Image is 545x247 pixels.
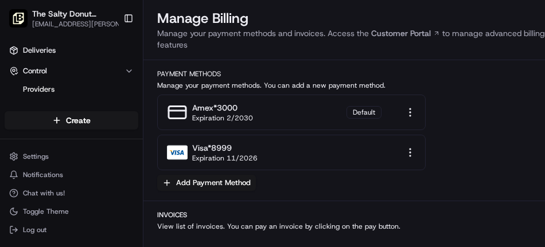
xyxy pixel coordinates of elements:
button: Add Payment Method [157,175,256,191]
div: Expiration 11/2026 [192,154,258,163]
input: Got a question? Start typing here... [30,74,207,86]
button: Log out [5,222,138,238]
div: Expiration 2/2030 [192,113,253,123]
button: Create [5,111,138,130]
div: amex *3000 [192,102,238,113]
a: Powered byPylon [81,162,139,171]
div: Default [347,106,381,119]
img: Nash [11,11,34,34]
img: The Salty Donut (West Palm Beach) [9,9,28,28]
a: Providers [18,81,124,97]
span: Toggle Theme [23,207,69,216]
span: Chat with us! [23,189,65,198]
button: Notifications [5,167,138,183]
span: Pylon [114,162,139,171]
button: Chat with us! [5,185,138,201]
button: Control [5,62,138,80]
button: [EMAIL_ADDRESS][PERSON_NAME][DOMAIN_NAME] [32,19,130,29]
a: Deliveries [5,41,138,60]
p: Welcome 👋 [11,46,209,64]
span: Control [23,66,47,76]
span: Settings [23,152,49,161]
button: Settings [5,148,138,164]
button: Toggle Theme [5,203,138,219]
div: Start new chat [39,109,188,121]
span: Providers [23,84,54,95]
span: Deliveries [23,45,56,56]
div: visa *8999 [192,142,232,154]
button: Start new chat [195,113,209,127]
span: Notifications [23,170,63,179]
span: Create [66,115,91,126]
button: The Salty Donut ([GEOGRAPHIC_DATA]) [32,8,117,19]
a: Customer Portal [369,28,442,39]
div: We're available if you need us! [39,121,145,130]
button: The Salty Donut (West Palm Beach)The Salty Donut ([GEOGRAPHIC_DATA])[EMAIL_ADDRESS][PERSON_NAME][... [5,5,119,32]
img: 1736555255976-a54dd68f-1ca7-489b-9aae-adbdc363a1c4 [11,109,32,130]
span: Log out [23,225,46,234]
